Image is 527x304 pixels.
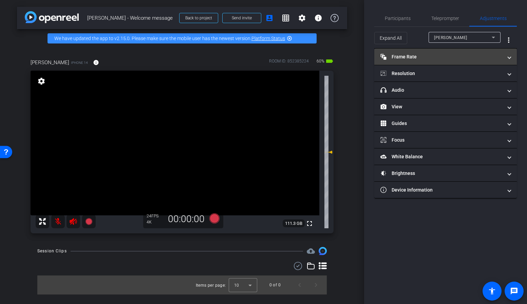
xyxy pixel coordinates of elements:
[488,287,496,295] mat-icon: accessibility
[505,36,513,44] mat-icon: more_vert
[380,170,503,177] mat-panel-title: Brightness
[31,59,69,66] span: [PERSON_NAME]
[307,247,315,255] mat-icon: cloud_upload
[147,219,164,225] div: 4K
[87,11,175,25] span: [PERSON_NAME] - Welcome message
[374,65,517,82] mat-expansion-panel-header: Resolution
[325,57,334,65] mat-icon: battery_std
[374,182,517,198] mat-expansion-panel-header: Device Information
[501,32,517,48] button: More Options for Adjustments Panel
[510,287,518,295] mat-icon: message
[232,15,252,21] span: Send invite
[37,77,46,85] mat-icon: settings
[380,120,503,127] mat-panel-title: Guides
[319,247,327,255] img: Session clips
[480,16,507,21] span: Adjustments
[374,148,517,165] mat-expansion-panel-header: White Balance
[374,82,517,98] mat-expansion-panel-header: Audio
[179,13,218,23] button: Back to project
[222,13,261,23] button: Send invite
[380,70,503,77] mat-panel-title: Resolution
[282,14,290,22] mat-icon: grid_on
[269,282,281,288] div: 0 of 0
[308,277,324,293] button: Next page
[380,153,503,160] mat-panel-title: White Balance
[374,165,517,181] mat-expansion-panel-header: Brightness
[37,248,67,254] div: Session Clips
[283,219,305,228] span: 111.3 GB
[164,213,209,225] div: 00:00:00
[291,277,308,293] button: Previous page
[314,14,322,22] mat-icon: info
[298,14,306,22] mat-icon: settings
[380,137,503,144] mat-panel-title: Focus
[374,132,517,148] mat-expansion-panel-header: Focus
[316,56,325,67] span: 60%
[374,99,517,115] mat-expansion-panel-header: View
[147,213,164,219] div: 24
[48,33,317,43] div: We have updated the app to v2.15.0. Please make sure the mobile user has the newest version.
[185,16,212,20] span: Back to project
[380,53,503,60] mat-panel-title: Frame Rate
[324,148,333,156] mat-icon: 0 dB
[196,282,226,289] div: Items per page:
[71,60,88,65] span: iPhone 14
[380,186,503,194] mat-panel-title: Device Information
[305,219,314,228] mat-icon: fullscreen
[93,59,99,66] mat-icon: info
[374,115,517,131] mat-expansion-panel-header: Guides
[380,32,402,44] span: Expand All
[287,36,292,41] mat-icon: highlight_off
[380,87,503,94] mat-panel-title: Audio
[434,35,467,40] span: [PERSON_NAME]
[25,11,79,23] img: app-logo
[265,14,274,22] mat-icon: account_box
[374,49,517,65] mat-expansion-panel-header: Frame Rate
[269,58,309,68] div: ROOM ID: 852385224
[251,36,285,41] a: Platform Status
[385,16,411,21] span: Participants
[307,247,315,255] span: Destinations for your clips
[374,32,407,44] button: Expand All
[380,103,503,110] mat-panel-title: View
[151,214,158,218] span: FPS
[431,16,459,21] span: Teleprompter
